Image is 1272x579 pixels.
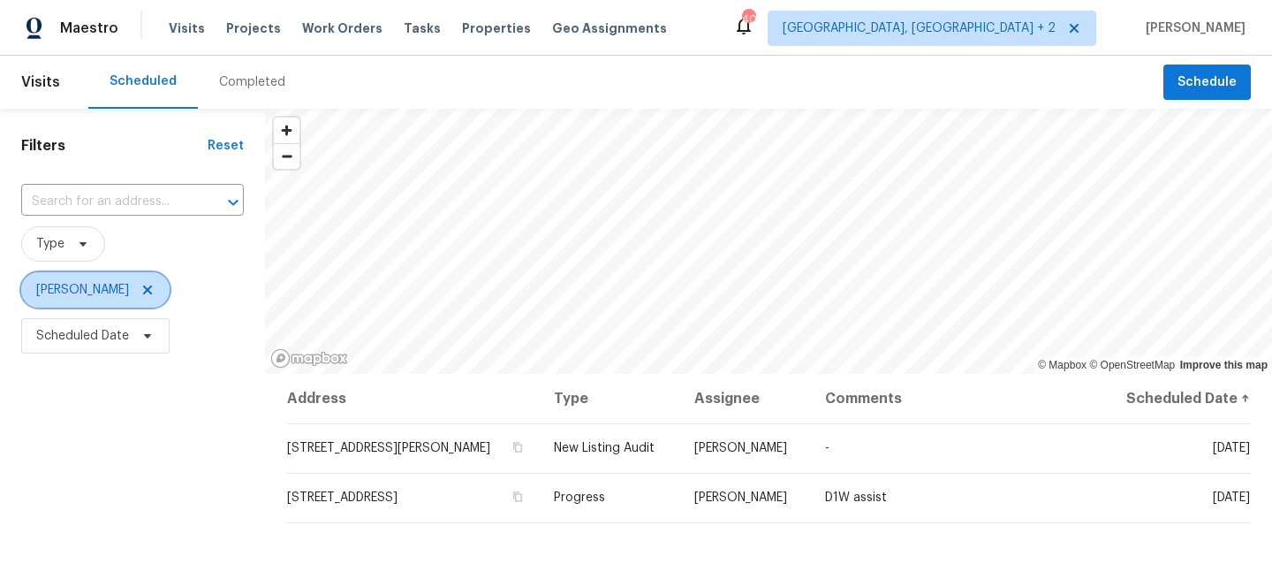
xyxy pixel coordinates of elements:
span: [PERSON_NAME] [1139,19,1245,37]
span: [STREET_ADDRESS][PERSON_NAME] [287,442,490,454]
th: Scheduled Date ↑ [1101,374,1251,423]
button: Zoom in [274,118,299,143]
span: [GEOGRAPHIC_DATA], [GEOGRAPHIC_DATA] + 2 [783,19,1056,37]
th: Type [540,374,679,423]
canvas: Map [265,109,1272,374]
input: Search for an address... [21,188,194,216]
a: Mapbox homepage [270,348,348,369]
div: Scheduled [110,72,177,90]
span: Maestro [60,19,118,37]
th: Address [286,374,540,423]
span: [PERSON_NAME] [694,442,787,454]
span: [DATE] [1213,491,1250,504]
div: 40 [742,11,754,28]
span: Work Orders [302,19,382,37]
h1: Filters [21,137,208,155]
span: Visits [169,19,205,37]
span: Visits [21,63,60,102]
span: [PERSON_NAME] [36,281,129,299]
button: Open [221,190,246,215]
span: Projects [226,19,281,37]
span: - [825,442,829,454]
span: Properties [462,19,531,37]
a: Improve this map [1180,359,1268,371]
span: Progress [554,491,605,504]
div: Reset [208,137,244,155]
span: [PERSON_NAME] [694,491,787,504]
span: Scheduled Date [36,327,129,345]
span: Schedule [1177,72,1237,94]
th: Comments [811,374,1101,423]
th: Assignee [680,374,812,423]
span: Tasks [404,22,441,34]
a: OpenStreetMap [1089,359,1175,371]
span: Type [36,235,64,253]
span: [STREET_ADDRESS] [287,491,397,504]
span: Zoom out [274,144,299,169]
button: Zoom out [274,143,299,169]
span: D1W assist [825,491,887,504]
button: Copy Address [510,439,526,455]
button: Schedule [1163,65,1251,101]
span: [DATE] [1213,442,1250,454]
span: New Listing Audit [554,442,655,454]
div: Completed [219,73,285,91]
button: Copy Address [510,489,526,505]
a: Mapbox [1038,359,1086,371]
span: Geo Assignments [552,19,667,37]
